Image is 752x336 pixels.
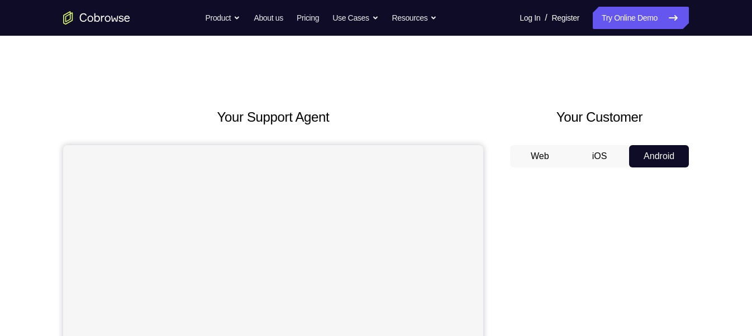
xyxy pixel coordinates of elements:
[254,7,283,29] a: About us
[570,145,630,167] button: iOS
[332,7,378,29] button: Use Cases
[510,107,689,127] h2: Your Customer
[520,7,540,29] a: Log In
[593,7,689,29] a: Try Online Demo
[510,145,570,167] button: Web
[63,107,483,127] h2: Your Support Agent
[206,7,241,29] button: Product
[629,145,689,167] button: Android
[552,7,579,29] a: Register
[392,7,437,29] button: Resources
[63,11,130,25] a: Go to the home page
[545,11,547,25] span: /
[297,7,319,29] a: Pricing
